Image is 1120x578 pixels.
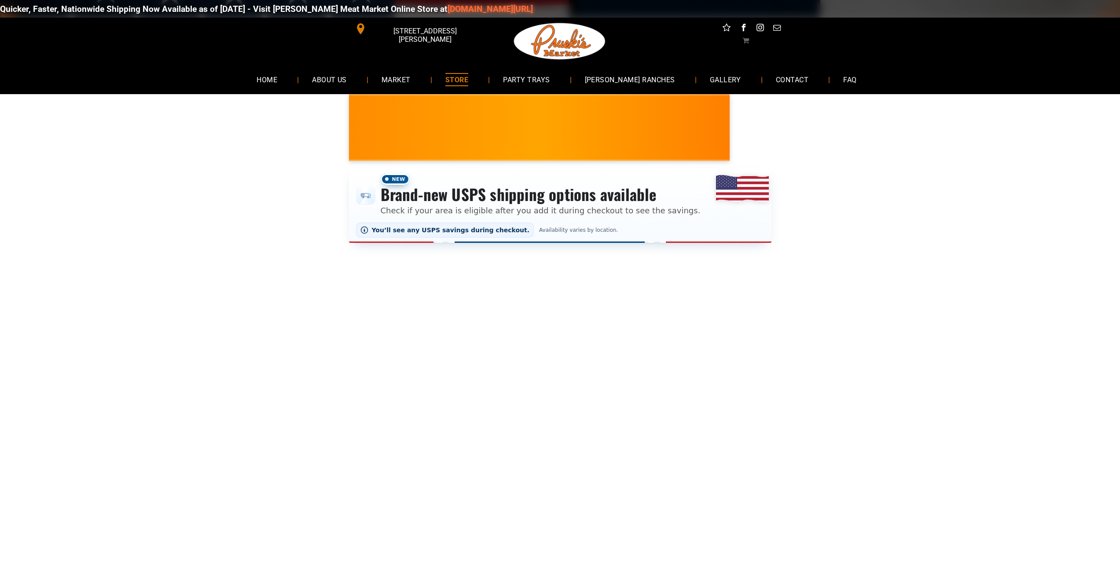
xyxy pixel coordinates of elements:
[372,227,530,234] span: You’ll see any USPS savings during checkout.
[432,68,481,91] a: STORE
[299,68,360,91] a: ABOUT US
[721,22,732,36] a: Social network
[368,22,481,48] span: [STREET_ADDRESS][PERSON_NAME]
[368,68,424,91] a: MARKET
[771,22,782,36] a: email
[738,22,749,36] a: facebook
[572,68,688,91] a: [PERSON_NAME] RANCHES
[448,4,533,14] a: [DOMAIN_NAME][URL]
[243,68,290,91] a: HOME
[381,185,701,204] h3: Brand-new USPS shipping options available
[349,168,771,243] div: Shipping options announcement
[830,68,870,91] a: FAQ
[381,174,410,185] span: New
[537,227,620,233] span: Availability varies by location.
[381,205,701,216] p: Check if your area is eligible after you add it during checkout to see the savings.
[349,22,484,36] a: [STREET_ADDRESS][PERSON_NAME]
[763,68,822,91] a: CONTACT
[697,68,754,91] a: GALLERY
[512,18,607,65] img: Pruski-s+Market+HQ+Logo2-1920w.png
[490,68,563,91] a: PARTY TRAYS
[754,22,766,36] a: instagram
